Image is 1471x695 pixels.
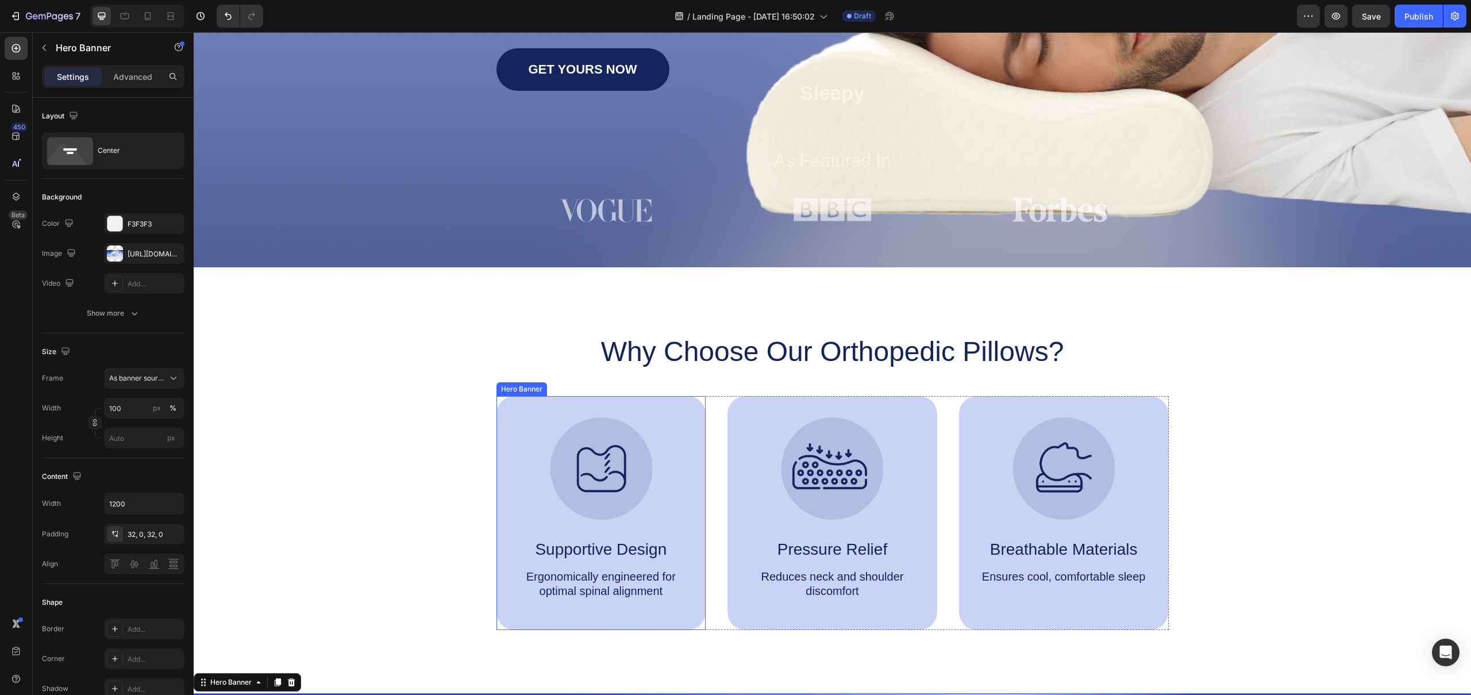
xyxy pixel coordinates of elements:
[104,368,184,389] button: As banner source
[42,624,64,634] div: Border
[42,373,63,383] label: Frame
[42,246,78,262] div: Image
[56,41,153,55] p: Hero Banner
[42,498,61,509] div: Width
[365,166,459,190] img: gempages_432750572815254551-b7824e63-81fd-4548-b6d5-e9813f09073b.png
[304,118,974,140] p: As Featured In
[784,537,956,552] p: Ensures cool, comfortable sleep
[113,71,152,83] p: Advanced
[42,684,68,694] div: Shadow
[42,109,80,124] div: Layout
[1352,5,1390,28] button: Save
[87,308,140,319] div: Show more
[42,276,76,291] div: Video
[75,9,80,23] p: 7
[128,279,182,289] div: Add...
[109,373,165,383] span: As banner source
[1395,5,1443,28] button: Publish
[553,537,725,566] p: Reduces neck and shoulder discomfort
[14,645,60,655] div: Hero Banner
[42,303,184,324] button: Show more
[814,164,918,191] img: gempages_432750572815254551-d1eb1a07-6278-4e3e-a013-e123f78f1c28.png
[170,403,176,413] div: %
[687,10,690,22] span: /
[1362,11,1381,21] span: Save
[42,559,58,569] div: Align
[599,160,679,195] img: gempages_432750572815254551-914f7300-9852-4447-9fc2-3310ceb46f85.png
[128,529,182,540] div: 32, 0, 32, 0
[11,122,28,132] div: 450
[303,301,975,338] h2: Why Choose Our Orthopedic Pillows?
[42,216,76,232] div: Color
[305,352,351,362] div: Hero Banner
[128,624,182,635] div: Add...
[104,398,184,418] input: px%
[42,597,63,608] div: Shape
[553,507,725,527] p: Pressure Relief
[587,385,690,487] img: gempages_432750572815254551-a2aff75b-ae9f-4658-82f6-2b153f4f5b6d.png
[42,529,68,539] div: Padding
[167,433,175,442] span: px
[105,493,184,514] input: Auto
[322,537,494,566] p: Ergonomically engineered for optimal spinal alignment
[153,403,161,413] div: px
[1404,10,1433,22] div: Publish
[322,507,494,527] p: Supportive Design
[217,5,263,28] div: Undo/Redo
[150,401,164,415] button: %
[42,654,65,664] div: Corner
[5,5,86,28] button: 7
[98,137,168,164] div: Center
[692,10,815,22] span: Landing Page - [DATE] 16:50:02
[42,192,82,202] div: Background
[9,210,28,220] div: Beta
[42,344,72,360] div: Size
[1432,639,1460,666] div: Open Intercom Messenger
[104,428,184,448] input: px
[854,11,871,21] span: Draft
[304,48,974,74] p: Sleepy
[356,385,459,487] img: gempages_432750572815254551-10e28840-34ca-4d8a-b408-3717c118a929.png
[57,71,89,83] p: Settings
[42,403,61,413] label: Width
[128,684,182,694] div: Add...
[128,219,182,229] div: F3F3F3
[819,385,921,487] img: gempages_432750572815254551-0a6b0caa-29ad-4074-a5e1-efe2062b5b79.png
[42,433,63,443] label: Height
[784,507,956,527] p: Breathable Materials
[42,469,84,485] div: Content
[128,249,182,259] div: [URL][DOMAIN_NAME]
[194,32,1471,695] iframe: Design area
[166,401,180,415] button: px
[128,654,182,665] div: Add...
